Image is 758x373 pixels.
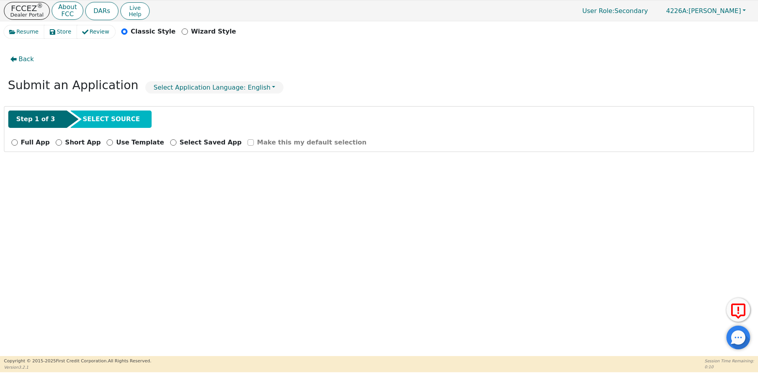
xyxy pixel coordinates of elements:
p: FCC [58,11,77,17]
p: Classic Style [131,27,176,36]
p: About [58,4,77,10]
button: Store [44,25,77,38]
p: Secondary [574,3,656,19]
p: Make this my default selection [257,138,367,147]
button: Resume [4,25,45,38]
p: Short App [65,138,101,147]
button: Select Application Language: English [145,81,283,94]
p: Copyright © 2015- 2025 First Credit Corporation. [4,358,151,365]
button: DARs [85,2,118,20]
span: Back [19,54,34,64]
span: Step 1 of 3 [16,114,55,124]
span: SELECT SOURCE [83,114,140,124]
span: Review [90,28,109,36]
p: FCCEZ [10,4,43,12]
span: Resume [17,28,39,36]
button: 4226A:[PERSON_NAME] [658,5,754,17]
p: 0:10 [705,364,754,370]
p: Select Saved App [180,138,242,147]
span: User Role : [582,7,614,15]
sup: ® [37,2,43,9]
p: Use Template [116,138,164,147]
a: User Role:Secondary [574,3,656,19]
span: [PERSON_NAME] [666,7,741,15]
span: Store [57,28,71,36]
p: Full App [21,138,50,147]
button: Review [77,25,115,38]
span: Help [129,11,141,17]
button: AboutFCC [52,2,83,20]
button: Back [4,50,40,68]
p: Version 3.2.1 [4,364,151,370]
p: Wizard Style [191,27,236,36]
button: Report Error to FCC [726,298,750,322]
span: Live [129,5,141,11]
span: 4226A: [666,7,689,15]
span: All Rights Reserved. [108,358,151,364]
p: Dealer Portal [10,12,43,17]
h2: Submit an Application [8,78,139,92]
button: FCCEZ®Dealer Portal [4,2,50,20]
button: LiveHelp [120,2,150,20]
p: Session Time Remaining: [705,358,754,364]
